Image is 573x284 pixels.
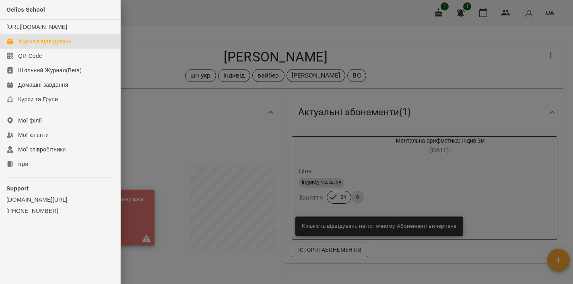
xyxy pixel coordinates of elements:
div: Мої співробітники [18,145,66,153]
div: Курси та Групи [18,95,58,103]
a: [PHONE_NUMBER] [6,207,114,215]
div: Мої клієнти [18,131,49,139]
p: Support [6,184,114,192]
a: [URL][DOMAIN_NAME] [6,24,67,30]
span: Gelios School [6,6,45,13]
div: QR Code [18,52,42,60]
div: Мої філії [18,116,42,125]
a: [DOMAIN_NAME][URL] [6,196,114,204]
div: Ігри [18,160,28,168]
div: Шкільний Журнал(Beta) [18,66,82,74]
div: Домашні завдання [18,81,68,89]
div: Журнал відвідувань [18,37,72,45]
